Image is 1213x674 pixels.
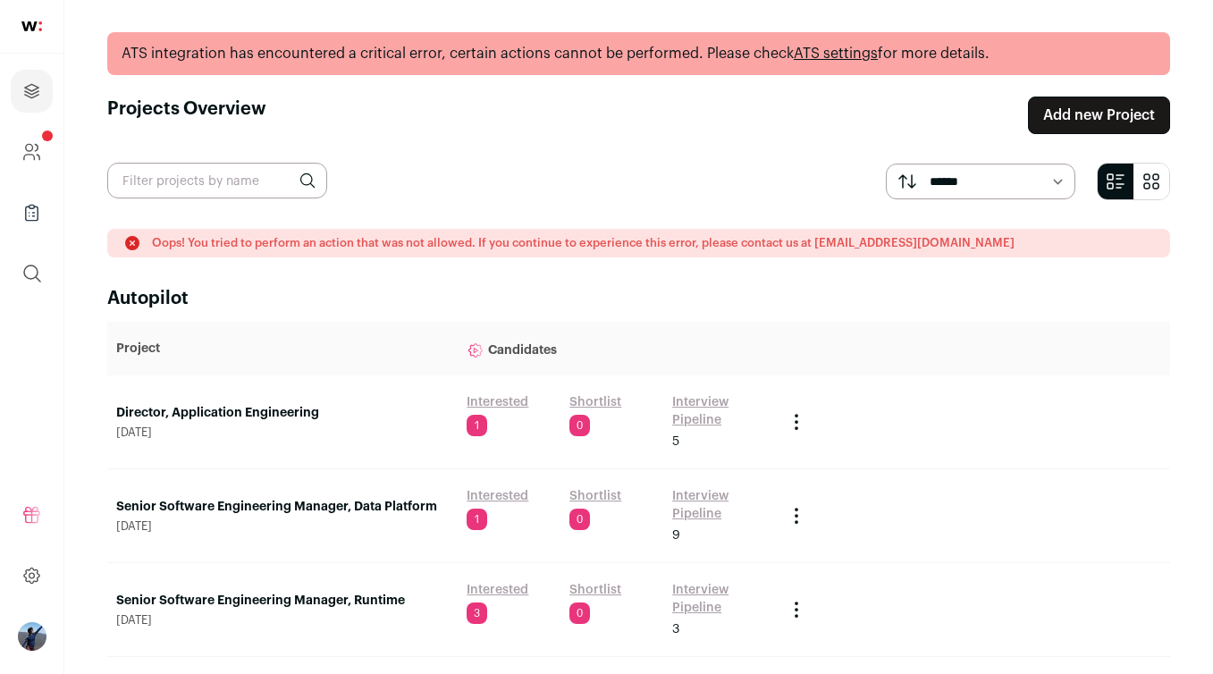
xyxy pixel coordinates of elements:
[116,498,449,516] a: Senior Software Engineering Manager, Data Platform
[18,622,46,651] button: Open dropdown
[116,519,449,534] span: [DATE]
[786,599,807,620] button: Project Actions
[672,487,768,523] a: Interview Pipeline
[467,415,487,436] span: 1
[467,602,487,624] span: 3
[18,622,46,651] img: 138806-medium_jpg
[569,487,621,505] a: Shortlist
[794,46,878,61] a: ATS settings
[152,236,1015,250] p: Oops! You tried to perform an action that was not allowed. If you continue to experience this err...
[116,425,449,440] span: [DATE]
[11,191,53,234] a: Company Lists
[569,581,621,599] a: Shortlist
[569,393,621,411] a: Shortlist
[467,509,487,530] span: 1
[467,331,768,366] p: Candidates
[11,131,53,173] a: Company and ATS Settings
[467,393,528,411] a: Interested
[116,404,449,422] a: Director, Application Engineering
[467,487,528,505] a: Interested
[107,163,327,198] input: Filter projects by name
[11,70,53,113] a: Projects
[1028,97,1170,134] a: Add new Project
[569,509,590,530] span: 0
[672,433,679,451] span: 5
[107,32,1170,75] div: ATS integration has encountered a critical error, certain actions cannot be performed. Please che...
[569,415,590,436] span: 0
[21,21,42,31] img: wellfound-shorthand-0d5821cbd27db2630d0214b213865d53afaa358527fdda9d0ea32b1df1b89c2c.svg
[467,581,528,599] a: Interested
[116,592,449,610] a: Senior Software Engineering Manager, Runtime
[672,393,768,429] a: Interview Pipeline
[107,286,1170,311] h2: Autopilot
[672,527,680,544] span: 9
[569,602,590,624] span: 0
[107,97,266,134] h1: Projects Overview
[786,505,807,527] button: Project Actions
[116,613,449,628] span: [DATE]
[672,620,679,638] span: 3
[116,340,449,358] p: Project
[672,581,768,617] a: Interview Pipeline
[786,411,807,433] button: Project Actions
